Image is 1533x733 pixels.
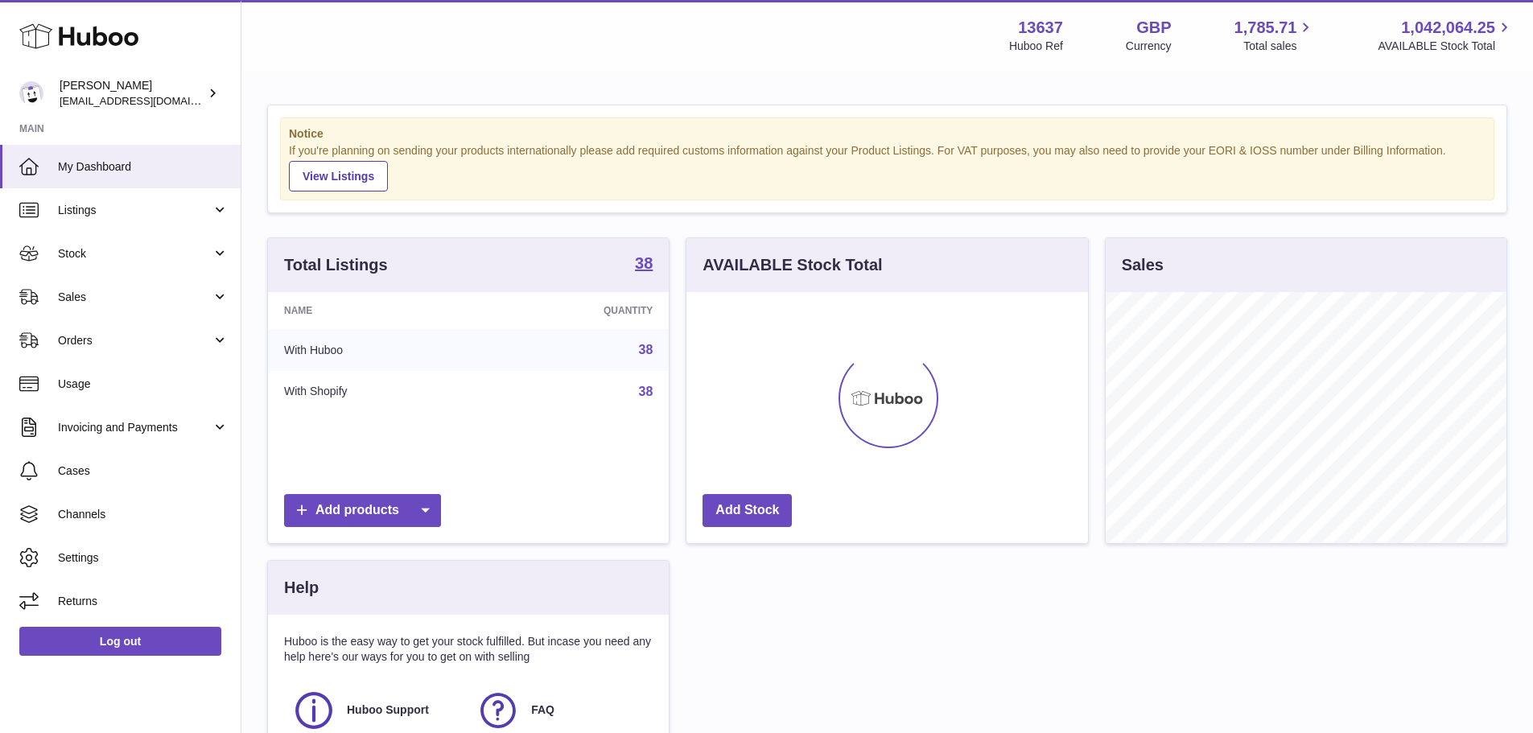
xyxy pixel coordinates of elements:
[19,81,43,105] img: internalAdmin-13637@internal.huboo.com
[639,343,653,356] a: 38
[58,377,229,392] span: Usage
[268,371,484,413] td: With Shopify
[1122,254,1164,276] h3: Sales
[284,634,653,665] p: Huboo is the easy way to get your stock fulfilled. But incase you need any help here's our ways f...
[703,254,882,276] h3: AVAILABLE Stock Total
[268,292,484,329] th: Name
[1136,17,1171,39] strong: GBP
[289,161,388,191] a: View Listings
[58,203,212,218] span: Listings
[1243,39,1315,54] span: Total sales
[58,507,229,522] span: Channels
[1378,17,1514,54] a: 1,042,064.25 AVAILABLE Stock Total
[268,329,484,371] td: With Huboo
[639,385,653,398] a: 38
[58,594,229,609] span: Returns
[347,702,429,718] span: Huboo Support
[58,333,212,348] span: Orders
[58,420,212,435] span: Invoicing and Payments
[58,290,212,305] span: Sales
[1126,39,1172,54] div: Currency
[19,627,221,656] a: Log out
[292,689,460,732] a: Huboo Support
[531,702,554,718] span: FAQ
[476,689,645,732] a: FAQ
[58,463,229,479] span: Cases
[289,143,1486,191] div: If you're planning on sending your products internationally please add required customs informati...
[1401,17,1495,39] span: 1,042,064.25
[1009,39,1063,54] div: Huboo Ref
[1234,17,1316,54] a: 1,785.71 Total sales
[58,550,229,566] span: Settings
[284,577,319,599] h3: Help
[635,255,653,274] a: 38
[60,94,237,107] span: [EMAIL_ADDRESS][DOMAIN_NAME]
[635,255,653,271] strong: 38
[1378,39,1514,54] span: AVAILABLE Stock Total
[484,292,670,329] th: Quantity
[58,159,229,175] span: My Dashboard
[284,254,388,276] h3: Total Listings
[1234,17,1297,39] span: 1,785.71
[58,246,212,261] span: Stock
[703,494,792,527] a: Add Stock
[289,126,1486,142] strong: Notice
[1018,17,1063,39] strong: 13637
[60,78,204,109] div: [PERSON_NAME]
[284,494,441,527] a: Add products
